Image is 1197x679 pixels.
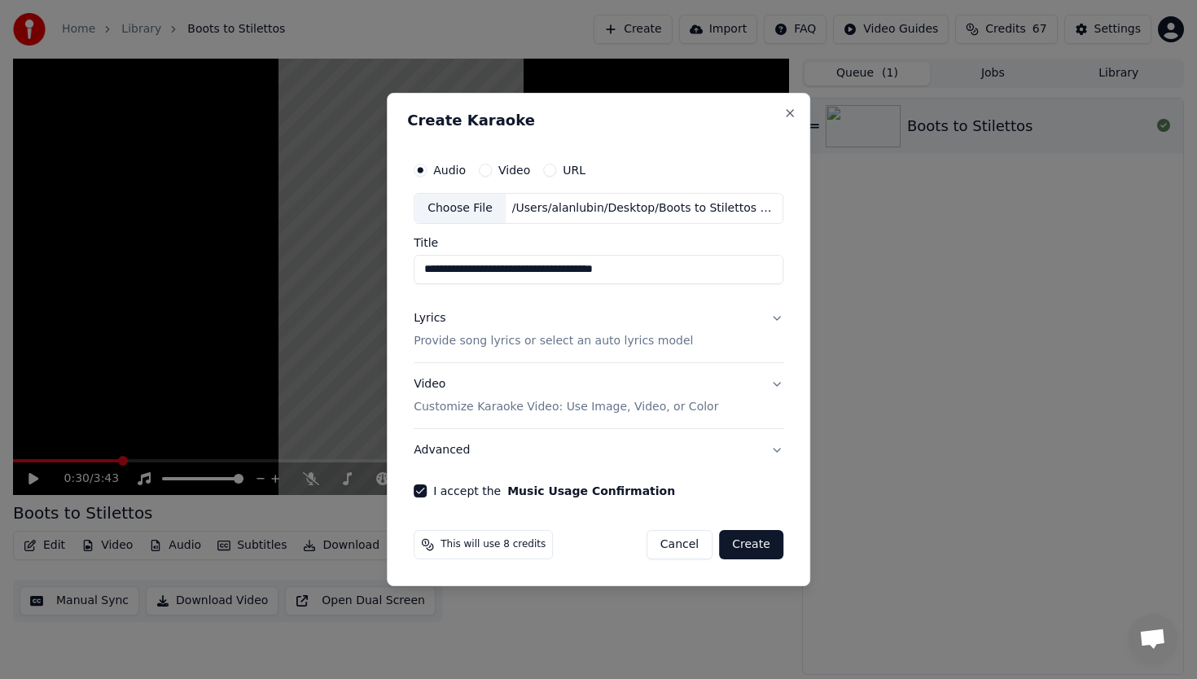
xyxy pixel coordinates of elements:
[506,200,783,217] div: /Users/alanlubin/Desktop/Boots to Stilettos (Talkin’ Version) copy.mp3
[414,333,693,349] p: Provide song lyrics or select an auto lyrics model
[407,113,790,128] h2: Create Karaoke
[414,363,783,428] button: VideoCustomize Karaoke Video: Use Image, Video, or Color
[414,376,718,415] div: Video
[414,237,783,248] label: Title
[498,164,530,176] label: Video
[507,485,675,497] button: I accept the
[647,530,712,559] button: Cancel
[414,297,783,362] button: LyricsProvide song lyrics or select an auto lyrics model
[719,530,783,559] button: Create
[414,429,783,471] button: Advanced
[441,538,546,551] span: This will use 8 credits
[414,399,718,415] p: Customize Karaoke Video: Use Image, Video, or Color
[414,310,445,326] div: Lyrics
[433,164,466,176] label: Audio
[414,194,506,223] div: Choose File
[433,485,675,497] label: I accept the
[563,164,585,176] label: URL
